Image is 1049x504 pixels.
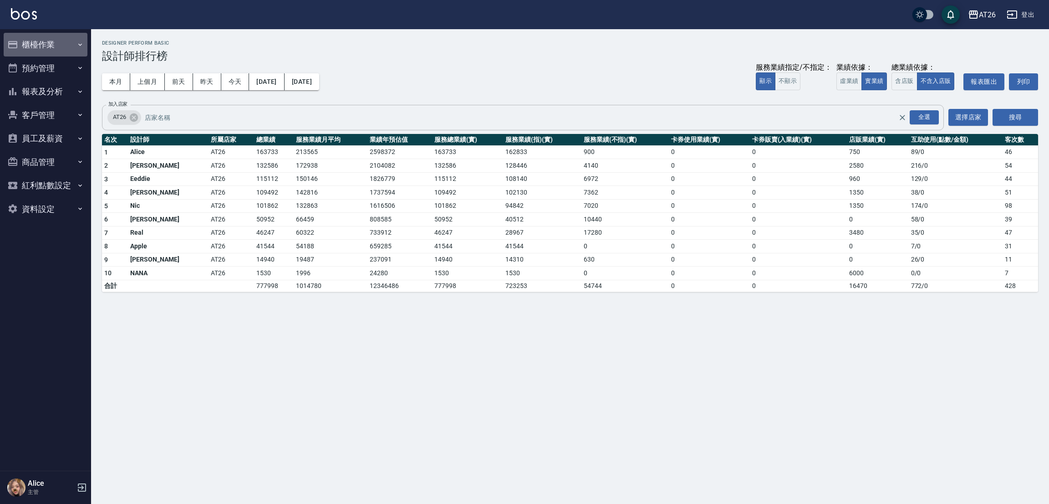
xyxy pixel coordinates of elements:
[432,186,503,200] td: 109492
[581,159,669,173] td: 4140
[4,33,87,57] button: 櫃檯作業
[756,63,832,72] div: 服務業績指定/不指定：
[367,134,432,146] th: 業績年預估值
[891,63,959,72] div: 總業績依據：
[963,73,1004,90] button: 報表匯出
[432,226,503,240] td: 46247
[1003,240,1038,253] td: 31
[254,213,294,226] td: 50952
[581,172,669,186] td: 6972
[581,134,669,146] th: 服務業績(不指)(實)
[367,226,432,240] td: 733912
[847,280,908,292] td: 16470
[836,72,862,90] button: 虛業績
[432,159,503,173] td: 132586
[1003,186,1038,200] td: 51
[254,280,294,292] td: 777998
[503,145,581,159] td: 162833
[108,101,127,108] label: 加入店家
[909,267,1003,280] td: 0 / 0
[847,213,908,226] td: 0
[750,280,847,292] td: 0
[254,267,294,280] td: 1530
[209,172,254,186] td: AT26
[1003,159,1038,173] td: 54
[503,172,581,186] td: 108140
[209,134,254,146] th: 所屬店家
[249,73,284,90] button: [DATE]
[669,253,750,267] td: 0
[581,267,669,280] td: 0
[367,186,432,200] td: 1737594
[294,240,368,253] td: 54188
[254,186,294,200] td: 109492
[294,159,368,173] td: 172938
[503,159,581,173] td: 128446
[4,80,87,103] button: 報表及分析
[209,145,254,159] td: AT26
[909,134,1003,146] th: 互助使用(點數/金額)
[4,103,87,127] button: 客戶管理
[1003,280,1038,292] td: 428
[979,9,996,21] div: AT26
[143,109,914,125] input: 店家名稱
[294,213,368,226] td: 66459
[847,159,908,173] td: 2580
[909,199,1003,213] td: 174 / 0
[4,57,87,80] button: 預約管理
[750,213,847,226] td: 0
[367,145,432,159] td: 2598372
[909,172,1003,186] td: 129 / 0
[102,280,128,292] td: 合計
[128,226,209,240] td: Real
[254,134,294,146] th: 總業績
[102,134,128,146] th: 名次
[107,110,141,125] div: AT26
[254,145,294,159] td: 163733
[367,213,432,226] td: 808585
[294,280,368,292] td: 1014780
[367,199,432,213] td: 1616506
[102,73,130,90] button: 本月
[102,50,1038,62] h3: 設計師排行榜
[503,226,581,240] td: 28967
[128,186,209,200] td: [PERSON_NAME]
[847,145,908,159] td: 750
[909,253,1003,267] td: 26 / 0
[128,134,209,146] th: 設計師
[285,73,319,90] button: [DATE]
[908,108,941,126] button: Open
[669,159,750,173] td: 0
[669,240,750,253] td: 0
[128,253,209,267] td: [PERSON_NAME]
[1003,213,1038,226] td: 39
[294,145,368,159] td: 213565
[775,72,800,90] button: 不顯示
[669,280,750,292] td: 0
[28,479,74,488] h5: Alice
[917,72,955,90] button: 不含入店販
[102,40,1038,46] h2: Designer Perform Basic
[254,172,294,186] td: 115112
[432,253,503,267] td: 14940
[503,267,581,280] td: 1530
[909,280,1003,292] td: 772 / 0
[909,186,1003,200] td: 38 / 0
[254,226,294,240] td: 46247
[254,253,294,267] td: 14940
[503,134,581,146] th: 服務業績(指)(實)
[750,267,847,280] td: 0
[669,226,750,240] td: 0
[750,159,847,173] td: 0
[948,109,988,126] button: 選擇店家
[1003,199,1038,213] td: 98
[503,213,581,226] td: 40512
[581,240,669,253] td: 0
[581,280,669,292] td: 54744
[669,199,750,213] td: 0
[367,172,432,186] td: 1826779
[847,253,908,267] td: 0
[104,242,108,250] span: 8
[861,72,887,90] button: 實業績
[896,111,909,124] button: Clear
